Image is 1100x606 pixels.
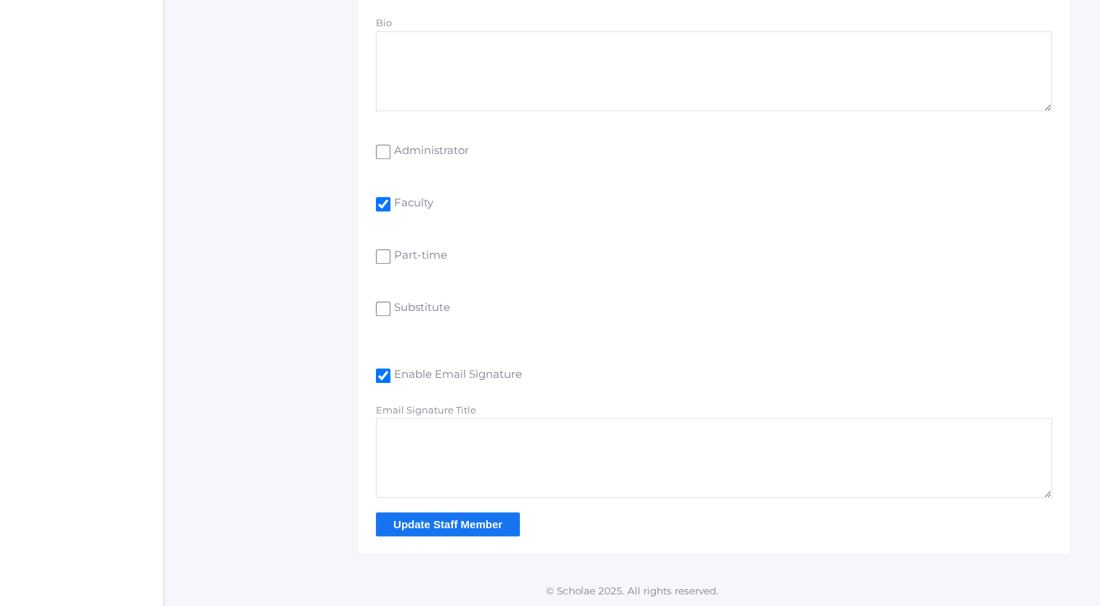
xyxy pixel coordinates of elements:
[376,512,520,536] input: Update Staff Member
[164,583,1100,598] p: © Scholae 2025. All rights reserved.
[376,404,476,416] label: Email Signature Title
[376,197,390,211] input: Faculty
[390,366,522,384] span: Enable Email Signature
[390,299,450,318] span: Substitute
[376,368,390,383] input: Enable Email Signature
[390,195,433,213] span: Faculty
[390,247,447,265] span: Part-time
[376,249,390,264] input: Part-time
[376,145,390,159] input: Administrator
[376,17,392,28] label: Bio
[376,302,390,316] input: Substitute
[390,142,469,161] span: Administrator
